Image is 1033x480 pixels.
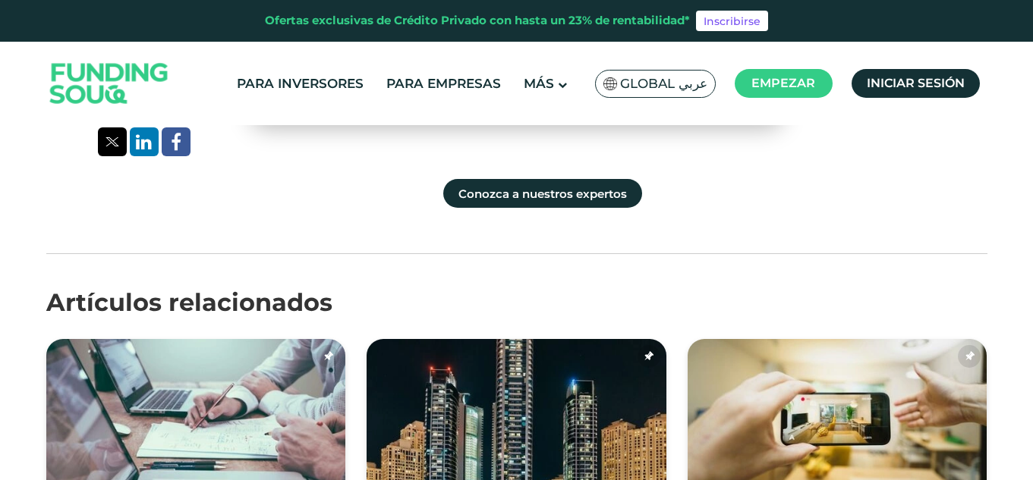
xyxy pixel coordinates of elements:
a: Para inversores [233,71,367,96]
font: Para empresas [386,76,501,91]
font: Ofertas exclusivas de Crédito Privado con hasta un 23% de rentabilidad* [265,13,690,27]
a: Inscribirse [696,11,768,32]
font: Para inversores [237,76,364,91]
a: Iniciar sesión [852,69,980,98]
img: Bandera de Sudáfrica [603,77,617,90]
font: Más [524,76,554,91]
font: Artículos relacionados [46,287,332,317]
font: Inscribirse [704,14,761,28]
font: Empezar [751,76,815,90]
font: Global عربي [620,76,707,91]
font: Conozca a nuestros expertos [458,187,627,201]
a: Conozca a nuestros expertos [443,179,642,208]
a: Para empresas [383,71,505,96]
img: Logo [35,45,184,122]
img: gorjeo [106,137,119,146]
font: Iniciar sesión [867,76,965,90]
